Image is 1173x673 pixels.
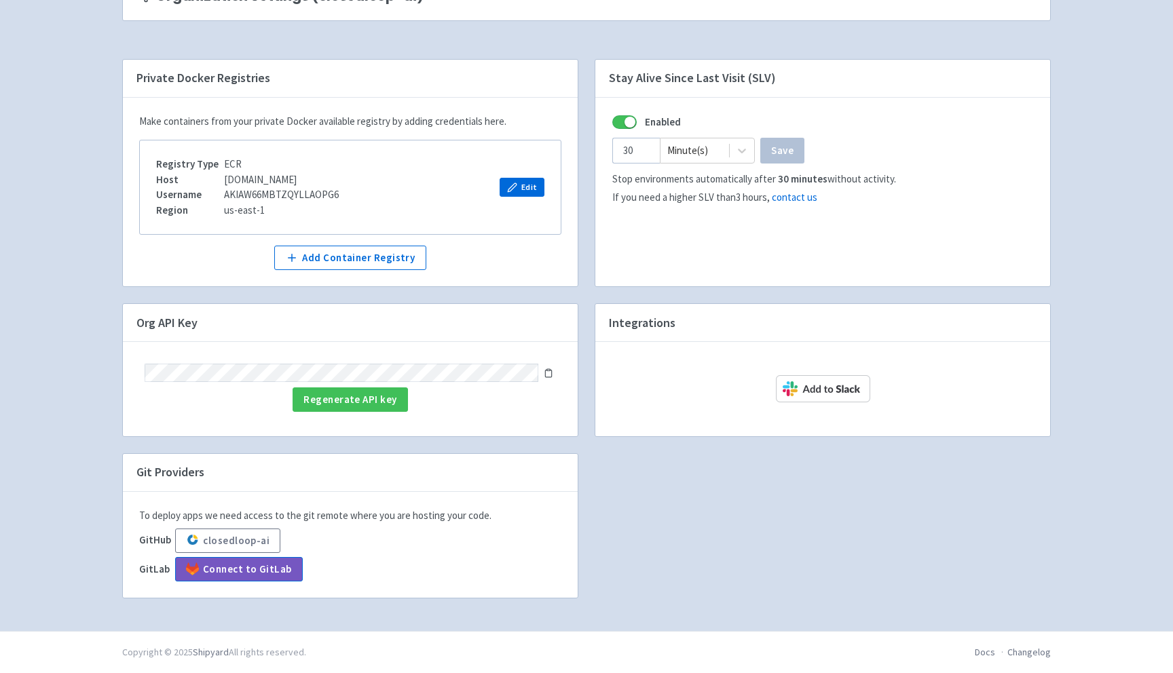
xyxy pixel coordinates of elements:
a: Docs [975,646,995,658]
div: us-east-1 [156,203,339,218]
b: Enabled [645,115,681,130]
b: GitLab [139,562,170,575]
div: ECR [156,157,339,172]
p: To deploy apps we need access to the git remote where you are hosting your code. [139,508,561,524]
b: Username [156,188,202,201]
b: Host [156,173,179,186]
div: If you need a higher SLV than 3 hours , [612,190,1033,206]
h4: Private Docker Registries [123,60,578,98]
button: Add Container Registry [274,246,426,270]
a: contact us [772,191,817,204]
img: Add to Slack [776,375,870,402]
a: Changelog [1007,646,1051,658]
div: Copyright © 2025 All rights reserved. [122,645,306,659]
div: Make containers from your private Docker available registry by adding credentials here. [139,114,561,130]
button: closedloop-ai [175,528,280,553]
b: Region [156,204,188,216]
h4: Integrations [595,304,1050,342]
a: Connect to GitLab [175,557,303,581]
button: Regenerate API key [293,387,407,412]
h4: Org API Key [123,304,578,342]
h4: Git Providers [123,454,578,492]
div: Stop environments automatically after without activity. [612,172,1033,187]
input: - [612,138,660,164]
b: Registry Type [156,157,219,170]
b: 30 minutes [778,172,827,185]
button: Save [760,138,804,164]
div: AKIAW66MBTZQYLLAOPG6 [156,187,339,203]
button: Edit [500,178,544,197]
a: Shipyard [193,646,229,658]
h4: Stay Alive Since Last Visit (SLV) [595,60,1050,98]
div: [DOMAIN_NAME] [156,172,339,188]
b: GitHub [139,533,171,546]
